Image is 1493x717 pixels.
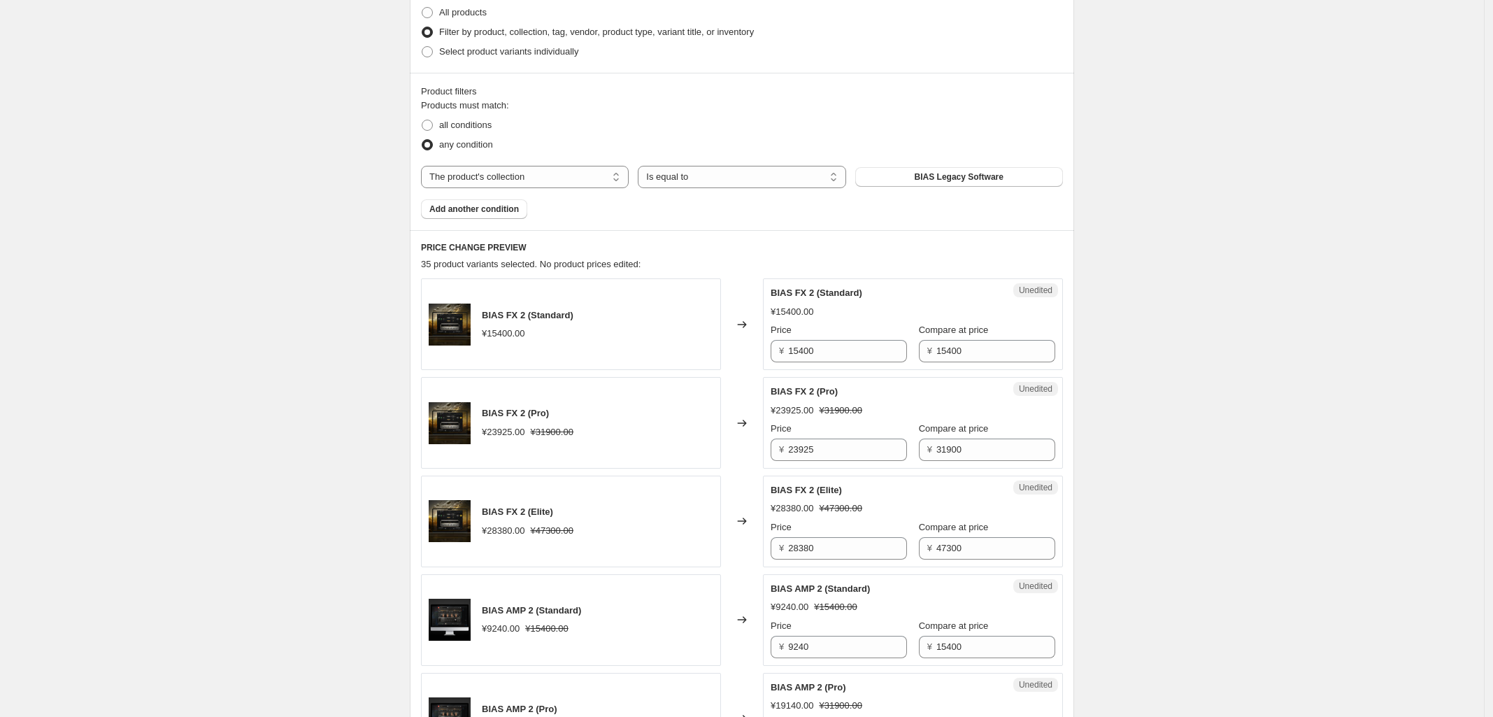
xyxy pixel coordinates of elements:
[482,506,553,517] span: BIAS FX 2 (Elite)
[771,485,842,495] span: BIAS FX 2 (Elite)
[1019,482,1052,493] span: Unedited
[771,522,792,532] span: Price
[855,167,1063,187] button: BIAS Legacy Software
[927,346,932,356] span: ¥
[1019,285,1052,296] span: Unedited
[771,583,870,594] span: BIAS AMP 2 (Standard)
[779,444,784,455] span: ¥
[927,641,932,652] span: ¥
[1019,581,1052,592] span: Unedited
[919,522,989,532] span: Compare at price
[771,600,808,614] div: ¥9240.00
[927,543,932,553] span: ¥
[439,120,492,130] span: all conditions
[919,325,989,335] span: Compare at price
[771,305,813,319] div: ¥15400.00
[439,7,487,17] span: All products
[779,346,784,356] span: ¥
[482,524,524,538] div: ¥28380.00
[429,304,471,346] img: 1_80x.jpg
[439,139,493,150] span: any condition
[771,404,813,418] div: ¥23925.00
[482,425,524,439] div: ¥23925.00
[482,327,524,341] div: ¥15400.00
[771,423,792,434] span: Price
[771,325,792,335] span: Price
[1019,679,1052,690] span: Unedited
[771,699,813,713] div: ¥19140.00
[421,259,641,269] span: 35 product variants selected. No product prices edited:
[429,204,519,215] span: Add another condition
[927,444,932,455] span: ¥
[915,171,1003,183] span: BIAS Legacy Software
[429,500,471,542] img: 1_80x.jpg
[421,85,1063,99] div: Product filters
[919,423,989,434] span: Compare at price
[482,622,520,636] div: ¥9240.00
[439,27,754,37] span: Filter by product, collection, tag, vendor, product type, variant title, or inventory
[771,620,792,631] span: Price
[482,310,573,320] span: BIAS FX 2 (Standard)
[530,524,573,538] strike: ¥47300.00
[771,682,846,693] span: BIAS AMP 2 (Pro)
[779,641,784,652] span: ¥
[919,620,989,631] span: Compare at price
[819,699,862,713] strike: ¥31900.00
[429,402,471,444] img: 1_80x.jpg
[429,599,471,641] img: biasamp2-shopify-01_80x.png
[482,704,557,714] span: BIAS AMP 2 (Pro)
[525,622,568,636] strike: ¥15400.00
[771,502,813,516] div: ¥28380.00
[421,242,1063,253] h6: PRICE CHANGE PREVIEW
[779,543,784,553] span: ¥
[771,287,862,298] span: BIAS FX 2 (Standard)
[482,605,581,616] span: BIAS AMP 2 (Standard)
[439,46,578,57] span: Select product variants individually
[814,600,857,614] strike: ¥15400.00
[421,100,509,111] span: Products must match:
[819,502,862,516] strike: ¥47300.00
[421,199,527,219] button: Add another condition
[530,425,573,439] strike: ¥31900.00
[482,408,549,418] span: BIAS FX 2 (Pro)
[819,404,862,418] strike: ¥31900.00
[1019,383,1052,395] span: Unedited
[771,386,838,397] span: BIAS FX 2 (Pro)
